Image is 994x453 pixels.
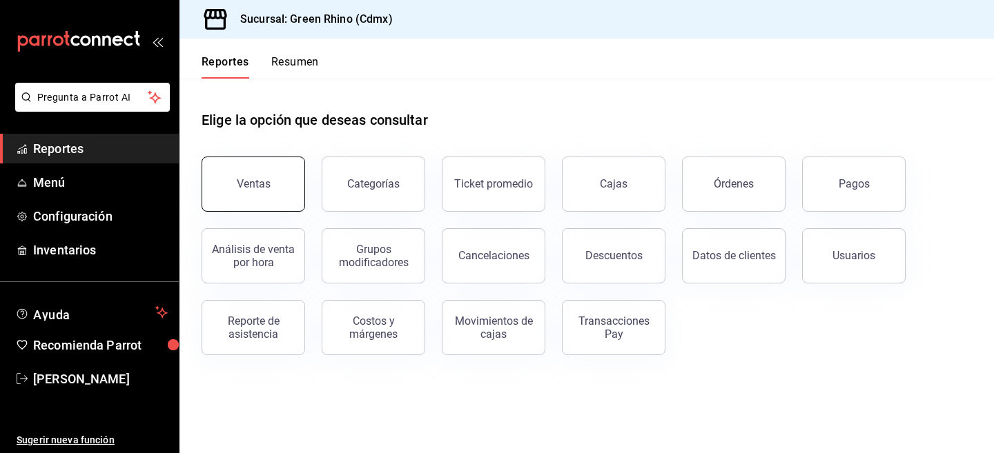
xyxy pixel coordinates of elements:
div: Órdenes [714,177,754,190]
button: Usuarios [802,228,906,283]
button: Categorías [322,157,425,212]
button: Grupos modificadores [322,228,425,283]
button: Pregunta a Parrot AI [15,83,170,112]
div: Grupos modificadores [331,243,416,269]
span: Reportes [33,139,168,158]
button: Costos y márgenes [322,300,425,355]
div: Ventas [237,177,271,190]
div: Cajas [600,176,628,192]
button: Datos de clientes [682,228,786,283]
button: Descuentos [562,228,665,283]
a: Pregunta a Parrot AI [10,100,170,114]
button: Pagos [802,157,906,212]
a: Cajas [562,157,665,212]
span: Inventarios [33,241,168,259]
span: [PERSON_NAME] [33,370,168,388]
button: Movimientos de cajas [442,300,545,355]
div: Pagos [839,177,870,190]
span: Configuración [33,207,168,225]
span: Pregunta a Parrot AI [37,90,148,105]
div: Análisis de venta por hora [211,243,296,269]
div: Usuarios [832,249,875,262]
div: Cancelaciones [458,249,529,262]
div: Costos y márgenes [331,314,416,341]
div: Datos de clientes [692,249,776,262]
div: navigation tabs [202,55,319,79]
button: Transacciones Pay [562,300,665,355]
button: open_drawer_menu [152,36,163,47]
h3: Sucursal: Green Rhino (Cdmx) [229,11,393,28]
div: Ticket promedio [454,177,533,190]
button: Reportes [202,55,249,79]
span: Menú [33,173,168,192]
div: Reporte de asistencia [211,314,296,341]
button: Reporte de asistencia [202,300,305,355]
button: Ticket promedio [442,157,545,212]
div: Transacciones Pay [571,314,656,341]
div: Movimientos de cajas [451,314,536,341]
button: Análisis de venta por hora [202,228,305,283]
span: Ayuda [33,304,150,321]
div: Categorías [347,177,400,190]
span: Recomienda Parrot [33,336,168,354]
span: Sugerir nueva función [17,433,168,447]
button: Cancelaciones [442,228,545,283]
button: Ventas [202,157,305,212]
div: Descuentos [585,249,643,262]
button: Resumen [271,55,319,79]
h1: Elige la opción que deseas consultar [202,110,428,130]
button: Órdenes [682,157,786,212]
